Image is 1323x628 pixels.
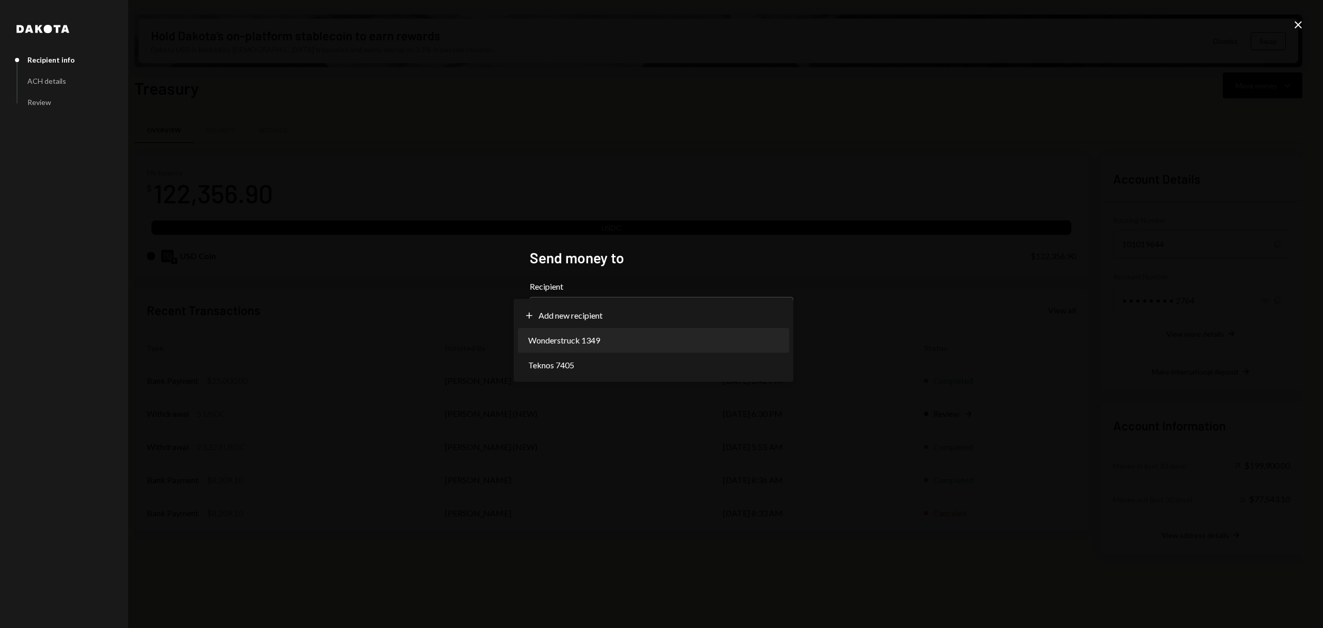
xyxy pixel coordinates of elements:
button: Recipient [530,297,793,326]
span: Add new recipient [539,309,603,322]
h2: Send money to [530,248,793,268]
div: Review [27,98,51,107]
span: Teknos 7405 [528,359,574,371]
div: ACH details [27,77,66,85]
label: Recipient [530,280,793,293]
div: Recipient info [27,55,75,64]
span: Wonderstruck 1349 [528,334,600,347]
